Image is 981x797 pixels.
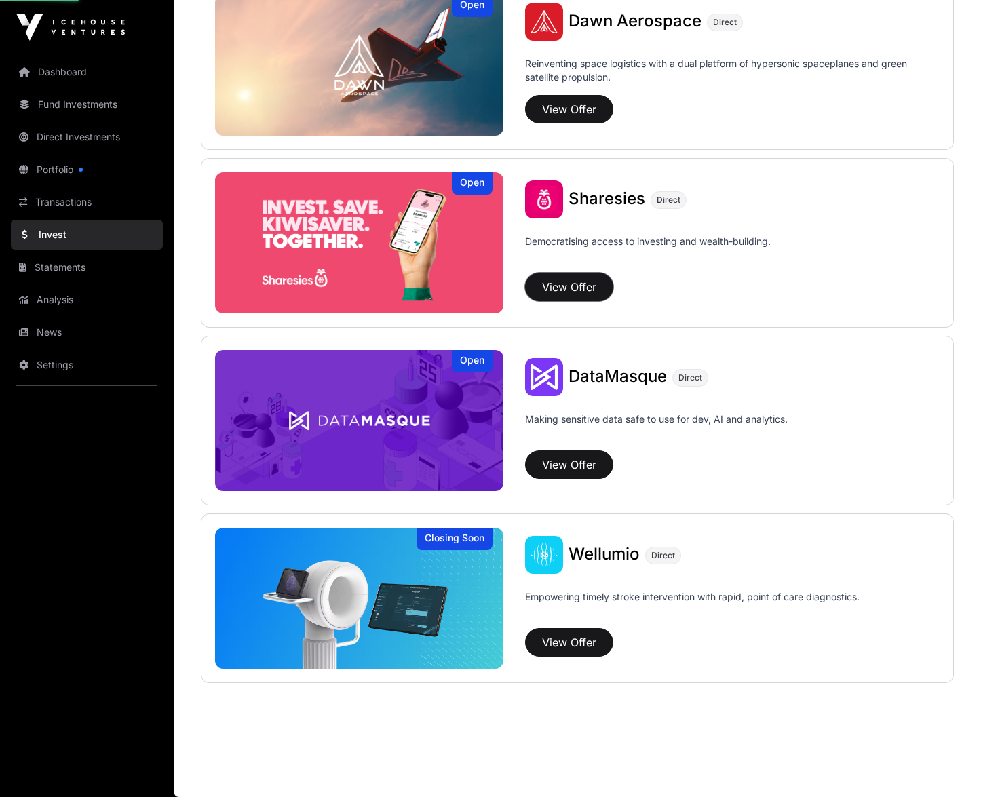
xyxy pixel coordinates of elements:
[11,350,163,380] a: Settings
[11,57,163,87] a: Dashboard
[215,350,503,491] a: DataMasqueOpen
[525,536,563,574] img: Wellumio
[452,350,493,372] div: Open
[569,11,701,31] span: Dawn Aerospace
[525,590,860,623] p: Empowering timely stroke intervention with rapid, point of care diagnostics.
[525,628,613,657] button: View Offer
[569,189,645,208] span: Sharesies
[452,172,493,195] div: Open
[215,172,503,313] a: SharesiesOpen
[525,358,563,396] img: DataMasque
[657,195,680,206] span: Direct
[11,285,163,315] a: Analysis
[11,155,163,184] a: Portfolio
[569,368,667,386] a: DataMasque
[525,235,771,267] p: Democratising access to investing and wealth-building.
[215,528,503,669] a: WellumioClosing Soon
[525,412,788,445] p: Making sensitive data safe to use for dev, AI and analytics.
[569,544,640,564] span: Wellumio
[525,95,613,123] button: View Offer
[569,366,667,386] span: DataMasque
[11,252,163,282] a: Statements
[569,13,701,31] a: Dawn Aerospace
[525,273,613,301] button: View Offer
[11,317,163,347] a: News
[11,187,163,217] a: Transactions
[11,122,163,152] a: Direct Investments
[11,220,163,250] a: Invest
[525,57,940,90] p: Reinventing space logistics with a dual platform of hypersonic spaceplanes and green satellite pr...
[417,528,493,550] div: Closing Soon
[215,528,503,669] img: Wellumio
[678,372,702,383] span: Direct
[713,17,737,28] span: Direct
[651,550,675,561] span: Direct
[11,90,163,119] a: Fund Investments
[525,3,563,41] img: Dawn Aerospace
[525,180,563,218] img: Sharesies
[16,14,125,41] img: Icehouse Ventures Logo
[215,172,503,313] img: Sharesies
[569,191,645,208] a: Sharesies
[525,450,613,479] button: View Offer
[913,732,981,797] iframe: Chat Widget
[215,350,503,491] img: DataMasque
[569,546,640,564] a: Wellumio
